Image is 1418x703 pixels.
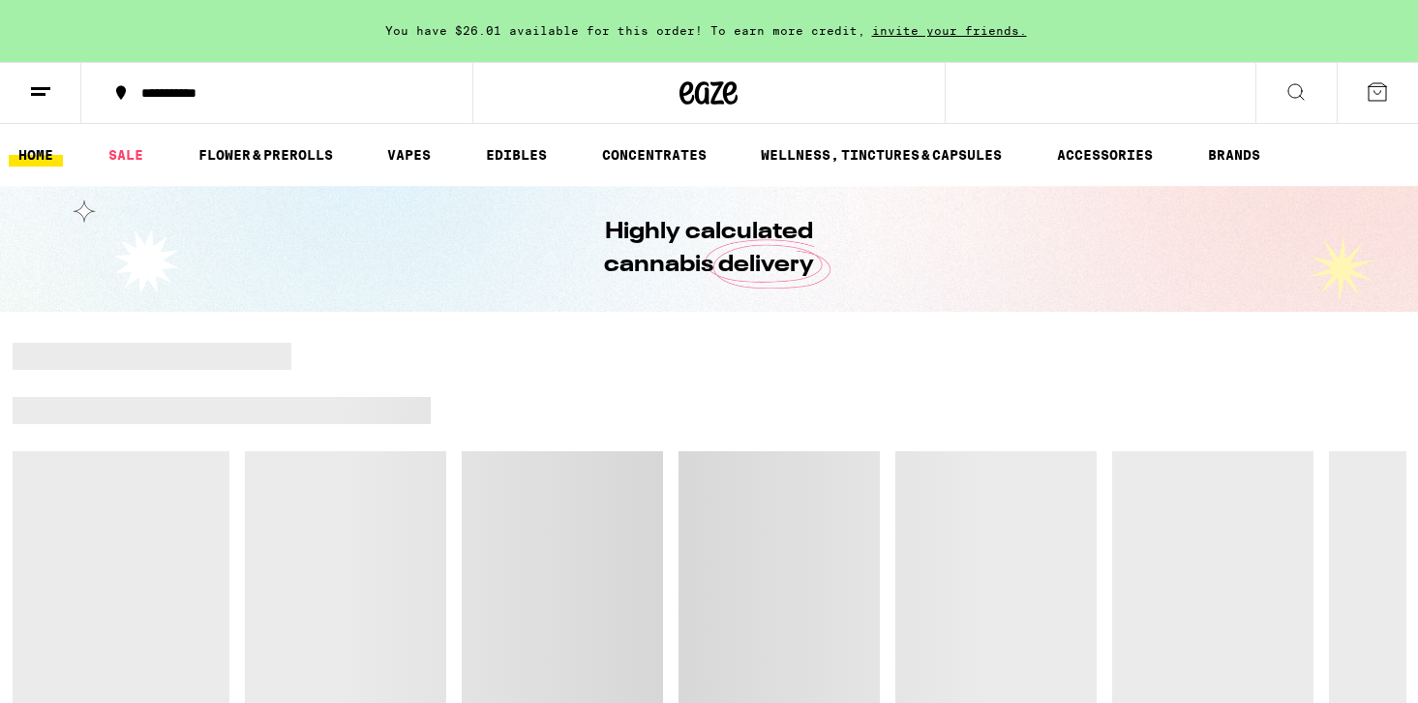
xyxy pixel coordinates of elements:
[751,143,1011,167] a: WELLNESS, TINCTURES & CAPSULES
[9,143,63,167] a: HOME
[99,143,153,167] a: SALE
[1198,143,1270,167] button: BRANDS
[865,24,1034,37] span: invite your friends.
[476,143,557,167] a: EDIBLES
[550,216,869,282] h1: Highly calculated cannabis delivery
[377,143,440,167] a: VAPES
[1047,143,1162,167] a: ACCESSORIES
[592,143,716,167] a: CONCENTRATES
[189,143,343,167] a: FLOWER & PREROLLS
[1293,645,1399,693] iframe: Opens a widget where you can find more information
[385,24,865,37] span: You have $26.01 available for this order! To earn more credit,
